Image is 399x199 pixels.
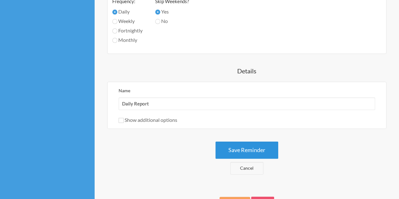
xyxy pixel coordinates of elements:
label: Fortnightly [112,27,143,34]
input: Daily [112,9,117,14]
label: Show additional options [119,117,177,123]
input: We suggest a 2 to 4 word name [119,97,375,110]
label: No [155,17,189,25]
input: No [155,19,160,24]
h4: Details [107,66,386,75]
input: Yes [155,9,160,14]
label: Name [119,88,130,93]
input: Show additional options [119,118,124,123]
button: Save Reminder [215,141,278,159]
label: Monthly [112,36,143,44]
a: Cancel [230,162,263,174]
input: Monthly [112,38,117,43]
input: Weekly [112,19,117,24]
label: Yes [155,8,189,15]
input: Fortnightly [112,28,117,33]
label: Weekly [112,17,143,25]
label: Daily [112,8,143,15]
